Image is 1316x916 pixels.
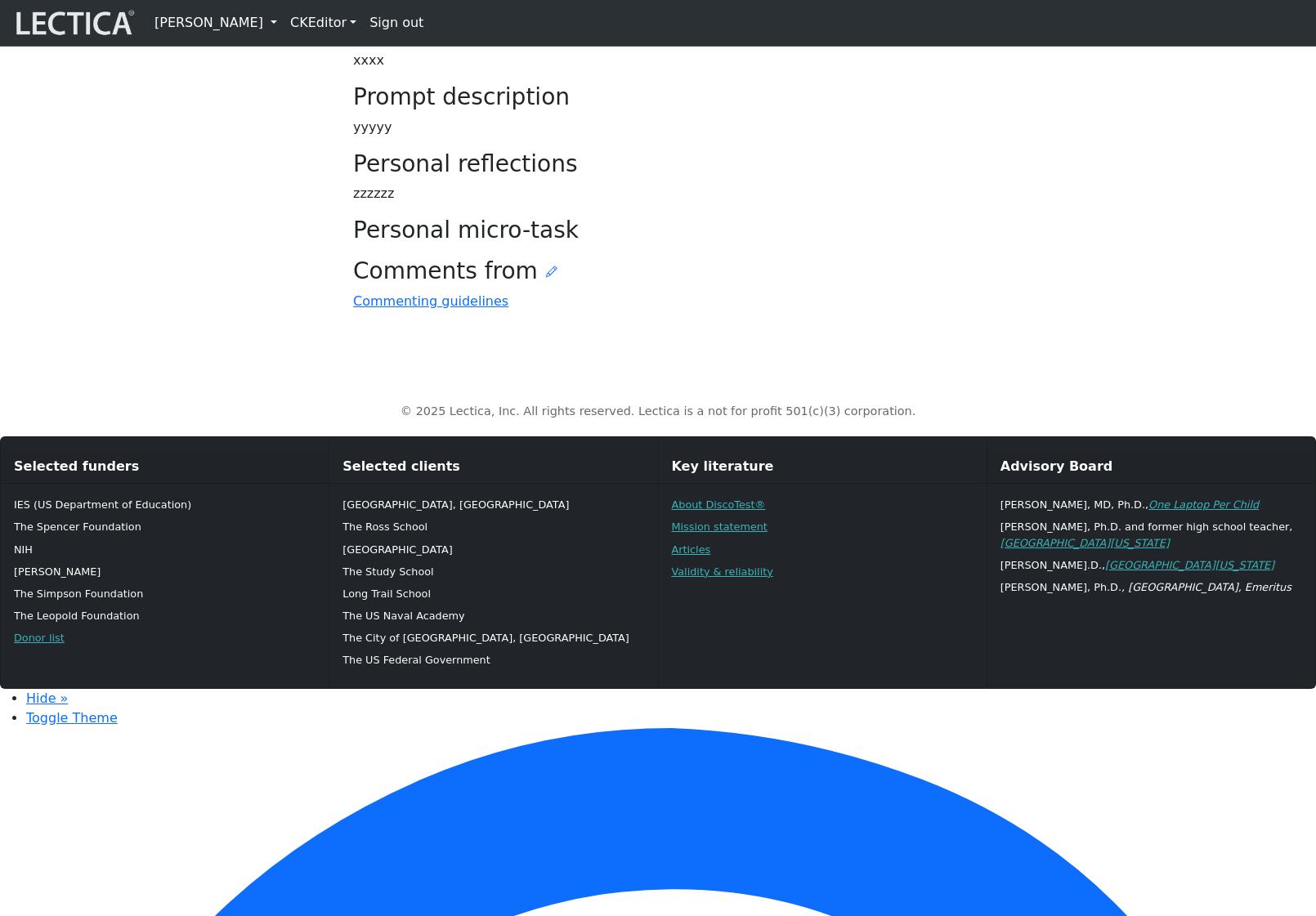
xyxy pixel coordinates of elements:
[353,257,963,285] h3: Comments from
[14,608,316,623] p: The Leopold Foundation
[148,7,284,39] a: [PERSON_NAME]
[353,51,963,70] p: xxxx
[128,403,1188,421] p: © 2025 Lectica, Inc. All rights reserved. Lectica is a not for profit 501(c)(3) corporation.
[1000,497,1302,512] p: [PERSON_NAME], MD, Ph.D.,
[363,7,430,39] a: Sign out
[26,690,68,706] a: Hide »
[353,83,963,111] h3: Prompt description
[672,521,768,533] a: Mission statement
[1121,581,1291,593] em: , [GEOGRAPHIC_DATA], Emeritus
[14,586,316,601] p: The Simpson Foundation
[14,632,65,644] a: Donor list
[353,217,963,244] h3: Personal micro-task
[342,608,644,623] p: The US Naval Academy
[1000,537,1170,549] a: [GEOGRAPHIC_DATA][US_STATE]
[342,542,644,557] p: [GEOGRAPHIC_DATA]
[342,652,644,668] p: The US Federal Government
[1000,579,1302,595] p: [PERSON_NAME], Ph.D.
[1148,498,1259,511] a: One Laptop Per Child
[14,519,316,534] p: The Spencer Foundation
[1000,557,1302,573] p: [PERSON_NAME].D.,
[1105,559,1274,571] a: [GEOGRAPHIC_DATA][US_STATE]
[12,7,135,38] img: lecticalive
[1000,519,1302,550] p: [PERSON_NAME], Ph.D. and former high school teacher,
[353,184,963,203] p: zzzzzz
[353,293,508,309] a: Commenting guidelines
[284,7,363,39] a: CKEditor
[353,150,963,178] h3: Personal reflections
[342,564,644,579] p: The Study School
[14,542,316,557] p: NIH
[342,497,644,512] p: [GEOGRAPHIC_DATA], [GEOGRAPHIC_DATA]
[14,497,316,512] p: IES (US Department of Education)
[987,450,1315,484] div: Advisory Board
[659,450,987,484] div: Key literature
[672,565,773,578] a: Validity & reliability
[672,498,766,511] a: About DiscoTest®
[342,519,644,534] p: The Ross School
[329,450,657,484] div: Selected clients
[353,118,963,137] p: yyyyy
[342,586,644,601] p: Long Trail School
[1,450,329,484] div: Selected funders
[14,564,316,579] p: [PERSON_NAME]
[342,630,644,646] p: The City of [GEOGRAPHIC_DATA], [GEOGRAPHIC_DATA]
[672,543,711,556] a: Articles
